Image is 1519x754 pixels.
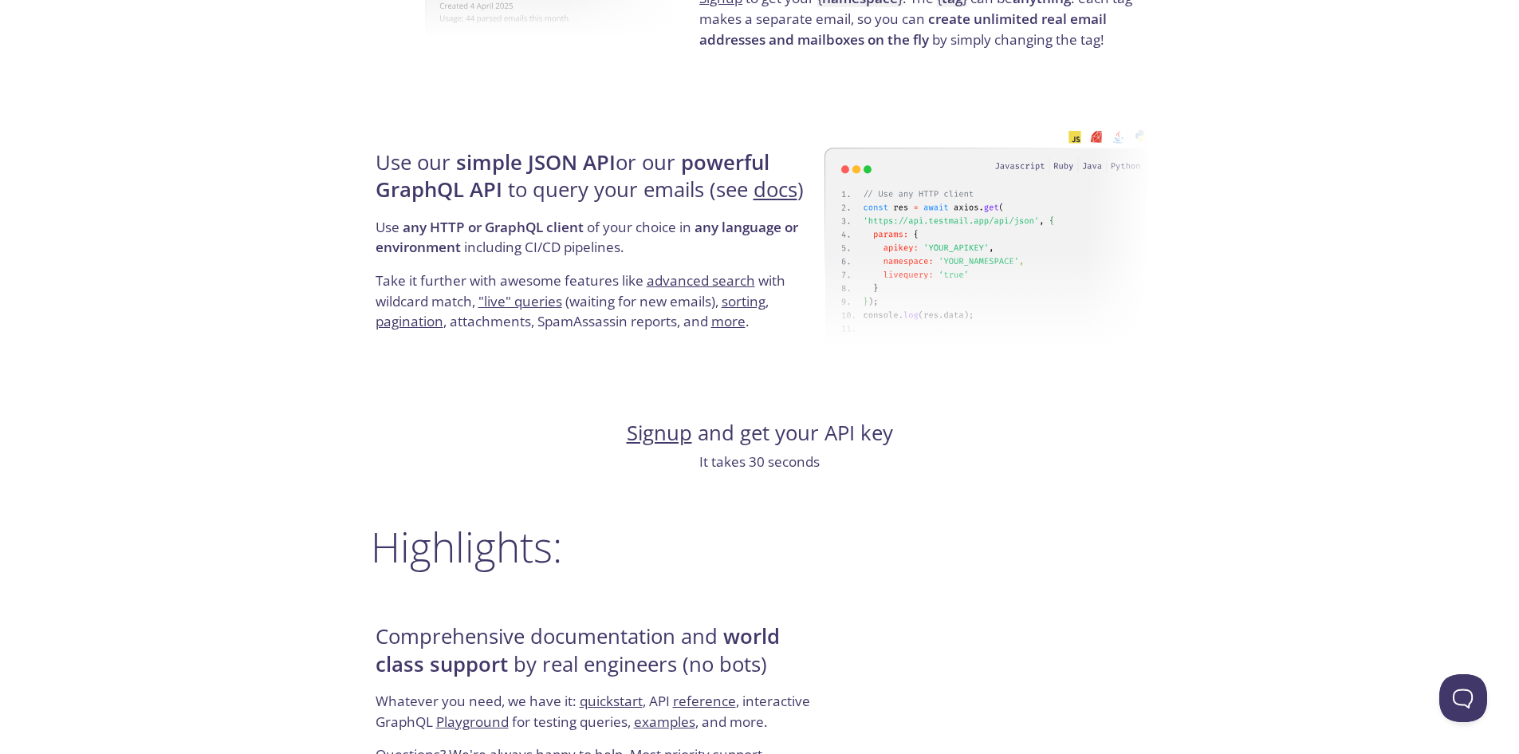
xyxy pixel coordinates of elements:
[722,292,765,310] a: sorting
[403,218,584,236] strong: any HTTP or GraphQL client
[711,312,746,330] a: more
[627,419,692,447] a: Signup
[371,452,1149,472] p: It takes 30 seconds
[580,692,643,710] a: quickstart
[478,292,562,310] a: "live" queries
[376,148,769,203] strong: powerful GraphQL API
[371,420,1149,447] h4: and get your API key
[673,692,736,710] a: reference
[371,523,1149,570] h2: Highlights:
[376,622,780,677] strong: world class support
[376,623,820,691] h4: Comprehensive documentation and by real engineers (no bots)
[436,713,509,731] a: Playground
[376,312,443,330] a: pagination
[456,148,616,176] strong: simple JSON API
[376,149,820,217] h4: Use our or our to query your emails (see )
[647,271,755,290] a: advanced search
[376,218,798,257] strong: any language or environment
[376,217,820,270] p: Use of your choice in including CI/CD pipelines.
[376,691,820,744] p: Whatever you need, we have it: , API , interactive GraphQL for testing queries, , and more.
[824,113,1149,365] img: api
[634,713,695,731] a: examples
[376,270,820,332] p: Take it further with awesome features like with wildcard match, (waiting for new emails), , , att...
[1439,674,1487,722] iframe: Help Scout Beacon - Open
[754,176,797,203] a: docs
[699,10,1107,49] strong: create unlimited real email addresses and mailboxes on the fly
